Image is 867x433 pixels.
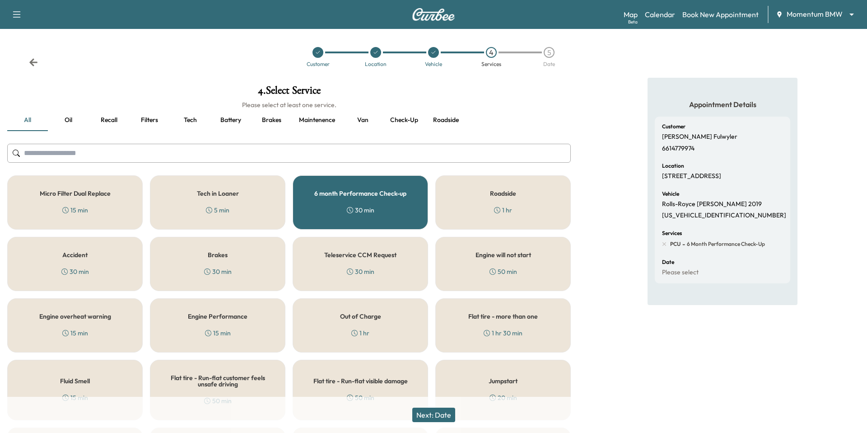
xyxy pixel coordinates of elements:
div: 1 hr [351,329,369,338]
div: 20 min [489,393,517,402]
h5: Micro Filter Dual Replace [40,190,111,197]
h5: Fluid Smell [60,378,90,384]
div: 30 min [61,267,89,276]
div: Location [365,61,387,67]
span: - [681,240,685,249]
a: MapBeta [624,9,638,20]
h5: Roadside [490,190,516,197]
h5: Out of Charge [340,313,381,320]
div: 50 min [489,267,517,276]
button: Oil [48,109,89,131]
div: 30 min [347,206,374,215]
h5: 6 month Performance Check-up [314,190,406,197]
h6: Customer [662,124,685,129]
p: [PERSON_NAME] Fulwyler [662,133,737,141]
p: [STREET_ADDRESS] [662,172,721,180]
div: 15 min [62,206,88,215]
div: 30 min [204,267,232,276]
button: Maintenence [292,109,342,131]
button: all [7,109,48,131]
h5: Accident [62,252,88,258]
h6: Vehicle [662,191,679,197]
div: Back [29,58,38,67]
h5: Engine will not start [475,252,531,258]
h5: Flat tire - Run-flat customer feels unsafe driving [165,375,270,387]
button: Roadside [425,109,466,131]
h5: Flat tire - Run-flat visible damage [313,378,408,384]
h5: Engine Performance [188,313,247,320]
div: 5 min [206,206,229,215]
button: Next: Date [412,408,455,422]
h1: 4 . Select Service [7,85,571,100]
div: 15 min [62,393,88,402]
h6: Date [662,259,674,265]
div: 50 min [347,393,374,402]
button: Battery [210,109,251,131]
button: Tech [170,109,210,131]
span: PCU [670,240,681,248]
div: 15 min [205,329,231,338]
div: 1 hr [494,206,512,215]
p: 6614779974 [662,145,695,153]
div: 1 hr 30 min [484,329,522,338]
h6: Services [662,231,682,236]
div: Customer [307,61,330,67]
button: Recall [89,109,129,131]
button: Brakes [251,109,292,131]
div: 30 min [347,267,374,276]
p: Rolls-Royce [PERSON_NAME] 2019 [662,200,762,208]
img: Curbee Logo [412,8,455,21]
div: Vehicle [425,61,442,67]
a: Calendar [645,9,675,20]
span: 6 month Performance Check-up [685,240,765,248]
h5: Engine overheat warning [39,313,111,320]
h5: Teleservice CCM Request [324,252,396,258]
div: 4 [486,47,497,58]
p: Please select [662,268,699,277]
div: 50 min [204,396,232,405]
h5: Jumpstart [489,378,517,384]
div: Date [543,61,555,67]
div: basic tabs example [7,109,571,131]
h5: Tech in Loaner [197,190,239,197]
div: Services [481,61,501,67]
h5: Appointment Details [655,99,790,109]
h5: Flat tire - more than one [468,313,538,320]
span: Momentum BMW [787,9,843,19]
a: Book New Appointment [682,9,759,20]
div: 15 min [62,329,88,338]
h6: Please select at least one service. [7,100,571,109]
h5: Brakes [208,252,228,258]
button: Van [342,109,383,131]
button: Filters [129,109,170,131]
h6: Location [662,163,684,169]
div: 5 [544,47,555,58]
button: Check-up [383,109,425,131]
p: [US_VEHICLE_IDENTIFICATION_NUMBER] [662,212,786,220]
div: Beta [628,19,638,25]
